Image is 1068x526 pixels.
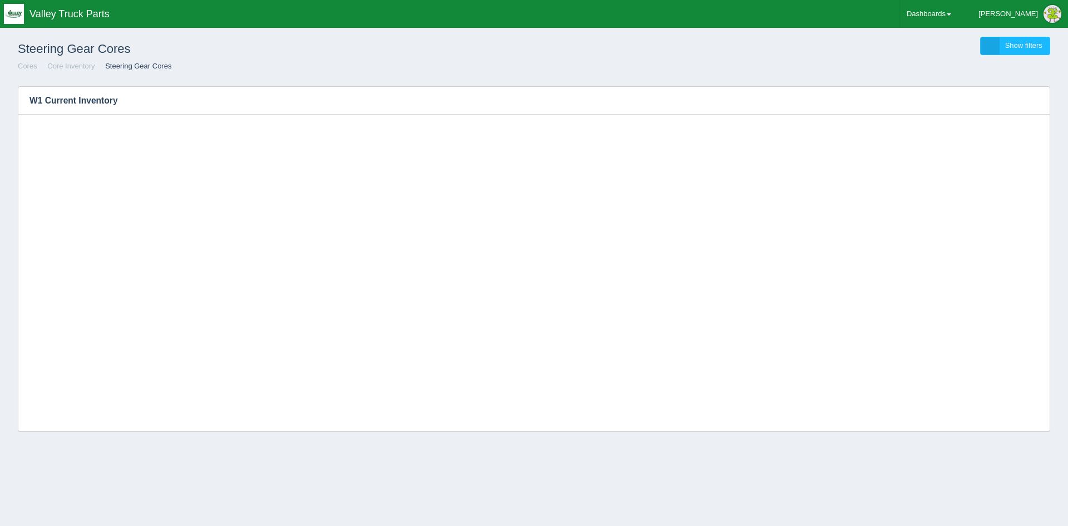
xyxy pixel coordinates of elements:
h1: Steering Gear Cores [18,37,534,61]
h3: W1 Current Inventory [18,87,1033,115]
div: [PERSON_NAME] [978,3,1038,25]
span: Valley Truck Parts [29,8,110,19]
li: Steering Gear Cores [97,61,171,72]
a: Cores [18,62,37,70]
img: q1blfpkbivjhsugxdrfq.png [4,4,24,24]
span: Show filters [1005,41,1042,50]
img: Profile Picture [1044,5,1061,23]
a: Core Inventory [47,62,95,70]
a: Show filters [980,37,1050,55]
